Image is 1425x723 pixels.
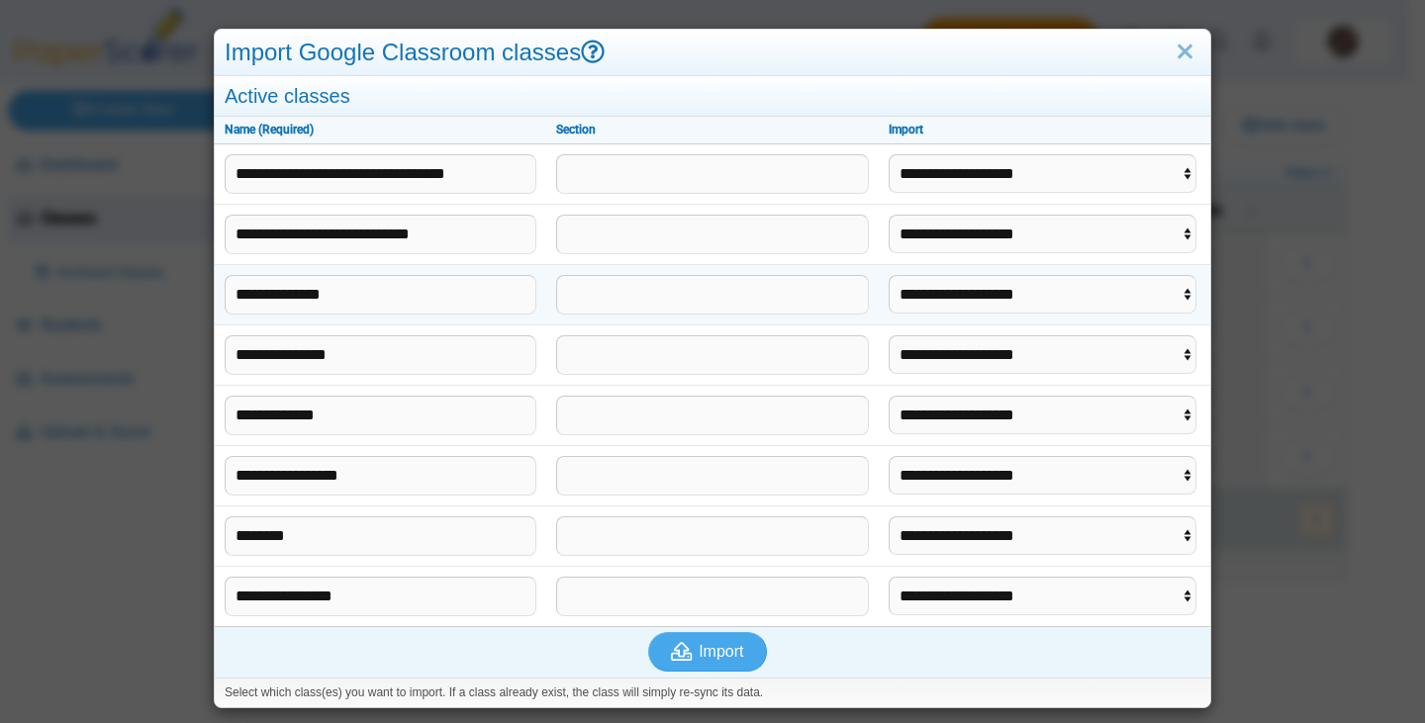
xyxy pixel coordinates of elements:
[1170,36,1200,69] a: Close
[546,117,878,144] th: Section
[879,117,1210,144] th: Import
[648,632,767,672] button: Import
[699,643,743,660] span: Import
[215,678,1210,707] div: Select which class(es) you want to import. If a class already exist, the class will simply re-syn...
[215,76,1210,117] div: Active classes
[215,30,1210,76] div: Import Google Classroom classes
[215,117,546,144] th: Name (Required)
